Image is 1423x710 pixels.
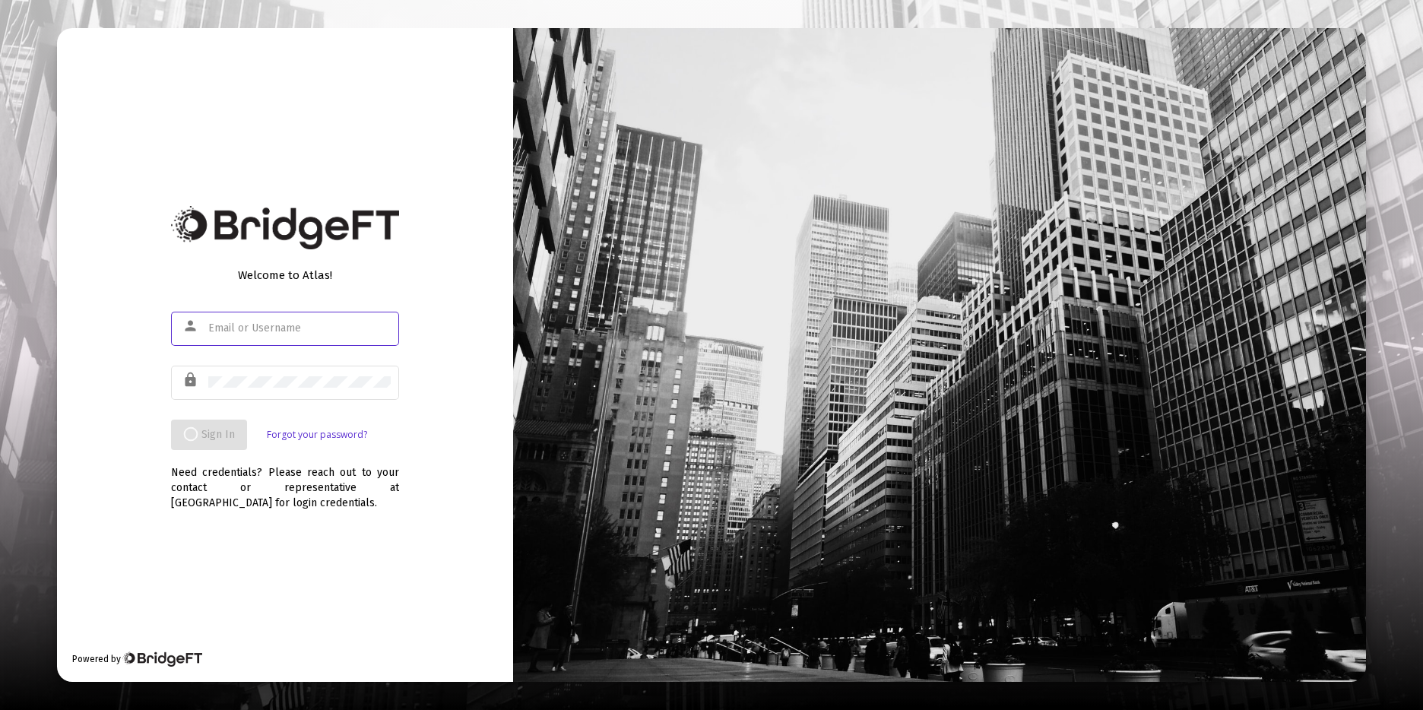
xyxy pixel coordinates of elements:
[182,371,201,389] mat-icon: lock
[183,428,235,441] span: Sign In
[171,206,399,249] img: Bridge Financial Technology Logo
[171,450,399,511] div: Need credentials? Please reach out to your contact or representative at [GEOGRAPHIC_DATA] for log...
[182,317,201,335] mat-icon: person
[72,651,202,667] div: Powered by
[171,268,399,283] div: Welcome to Atlas!
[267,427,367,442] a: Forgot your password?
[208,322,391,334] input: Email or Username
[122,651,202,667] img: Bridge Financial Technology Logo
[171,420,247,450] button: Sign In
